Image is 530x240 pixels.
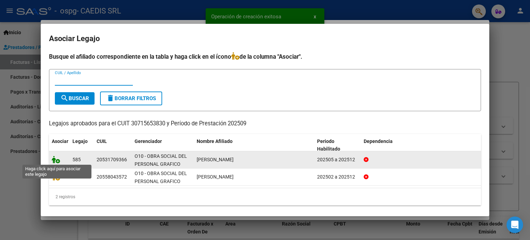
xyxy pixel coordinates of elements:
div: 20558043572 [97,173,127,181]
span: DUARTE FRANCO MANUEL [197,157,234,162]
span: O10 - OBRA SOCIAL DEL PERSONAL GRAFICO [135,171,187,184]
span: Nombre Afiliado [197,138,233,144]
div: 2 registros [49,188,481,205]
div: Open Intercom Messenger [507,217,523,233]
button: Borrar Filtros [100,92,162,105]
datatable-header-cell: CUIL [94,134,132,157]
span: Buscar [60,95,89,102]
div: 20531709366 [97,156,127,164]
span: Asociar [52,138,68,144]
datatable-header-cell: Gerenciador [132,134,194,157]
h2: Asociar Legajo [49,32,481,45]
h4: Busque el afiliado correspondiente en la tabla y haga click en el ícono de la columna "Asociar". [49,52,481,61]
mat-icon: delete [106,94,115,102]
datatable-header-cell: Asociar [49,134,70,157]
mat-icon: search [60,94,69,102]
span: CUIL [97,138,107,144]
div: 202502 a 202512 [317,173,358,181]
div: 202505 a 202512 [317,156,358,164]
span: Periodo Habilitado [317,138,340,152]
datatable-header-cell: Periodo Habilitado [314,134,361,157]
span: 585 [72,157,81,162]
datatable-header-cell: Nombre Afiliado [194,134,314,157]
span: 617 [72,174,81,180]
p: Legajos aprobados para el CUIT 30715653830 y Período de Prestación 202509 [49,119,481,128]
span: Gerenciador [135,138,162,144]
span: Dependencia [364,138,393,144]
datatable-header-cell: Dependencia [361,134,481,157]
span: Borrar Filtros [106,95,156,102]
span: CACERES EUGENIO GUILLERMO [197,174,234,180]
button: Buscar [55,92,95,105]
span: O10 - OBRA SOCIAL DEL PERSONAL GRAFICO [135,153,187,167]
span: Legajo [72,138,88,144]
datatable-header-cell: Legajo [70,134,94,157]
